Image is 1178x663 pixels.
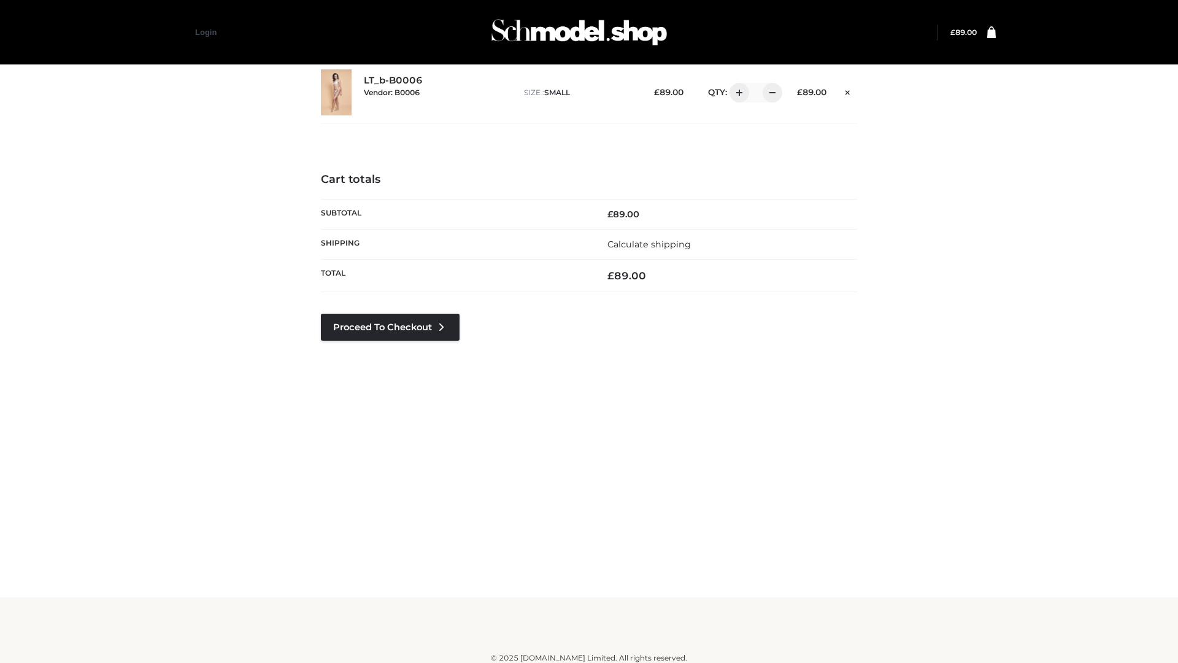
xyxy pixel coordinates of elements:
h4: Cart totals [321,173,857,187]
bdi: 89.00 [607,269,646,282]
span: £ [607,209,613,220]
bdi: 89.00 [654,87,683,97]
a: Remove this item [839,83,857,99]
span: £ [607,269,614,282]
span: £ [950,28,955,37]
th: Subtotal [321,199,589,229]
a: £89.00 [950,28,977,37]
span: £ [797,87,803,97]
img: Schmodel Admin 964 [487,8,671,56]
span: £ [654,87,660,97]
span: SMALL [544,88,570,97]
div: LT_b-B0006 [364,75,512,109]
bdi: 89.00 [950,28,977,37]
bdi: 89.00 [607,209,639,220]
a: Calculate shipping [607,239,691,250]
a: Login [195,28,217,37]
small: Vendor: B0006 [364,88,420,97]
th: Shipping [321,229,589,259]
bdi: 89.00 [797,87,826,97]
a: Proceed to Checkout [321,314,460,341]
p: size : [524,87,635,98]
th: Total [321,260,589,292]
div: QTY: [696,83,778,103]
